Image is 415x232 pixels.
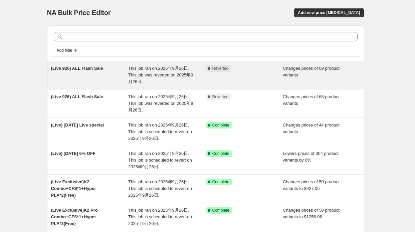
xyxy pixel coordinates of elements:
[283,151,339,163] span: Lowers prices of 304 product variants by 6%
[283,94,340,106] span: Changes prices of 68 product variants
[51,94,103,99] span: (Live 926) ALL Flash Sale
[298,10,360,15] span: Add new price [MEDICAL_DATA]
[128,208,192,226] span: This job ran on 2025年9月26日. This job is scheduled to revert on 2025年9月26日.
[47,9,111,16] span: NA Bulk Price Editor
[54,46,80,54] button: Add filter
[283,208,340,219] span: Changes prices of 50 product variants to $1256.06
[283,179,340,191] span: Changes prices of 50 product variants to $927.06
[51,151,95,156] span: (Live) [DATE] 6% OFF
[212,66,229,71] span: Reverted
[283,123,340,134] span: Changes prices of 44 product variants
[294,8,364,17] button: Add new price [MEDICAL_DATA]
[51,66,103,71] span: (Live 926) ALL Flash Sale
[212,123,229,128] span: Complete
[128,179,192,198] span: This job ran on 2025年9月26日. This job is scheduled to revert on 2025年9月26日.
[51,123,104,128] span: (Live) [DATE] Live special
[128,151,192,169] span: This job ran on 2025年9月26日. This job is scheduled to revert on 2025年9月26日.
[51,179,96,198] span: (Live Exclusive)K2 Combo+CFS*1+Hyper PLA*2(Free)
[283,66,340,77] span: Changes prices of 69 product variants
[57,48,72,53] span: Add filter
[212,151,229,156] span: Complete
[128,123,192,141] span: This job ran on 2025年9月26日. This job is scheduled to revert on 2025年9月26日.
[128,94,193,112] span: This job ran on 2025年9月26日. This job was reverted on 2025年9月26日.
[212,179,229,185] span: Complete
[128,66,193,84] span: This job ran on 2025年9月26日. This job was reverted on 2025年9月26日.
[51,208,98,226] span: (Live Exclusive)K2 Pro Combo+CFS*1+Hyper PLA*2(Free)
[212,208,229,213] span: Complete
[212,94,229,99] span: Reverted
